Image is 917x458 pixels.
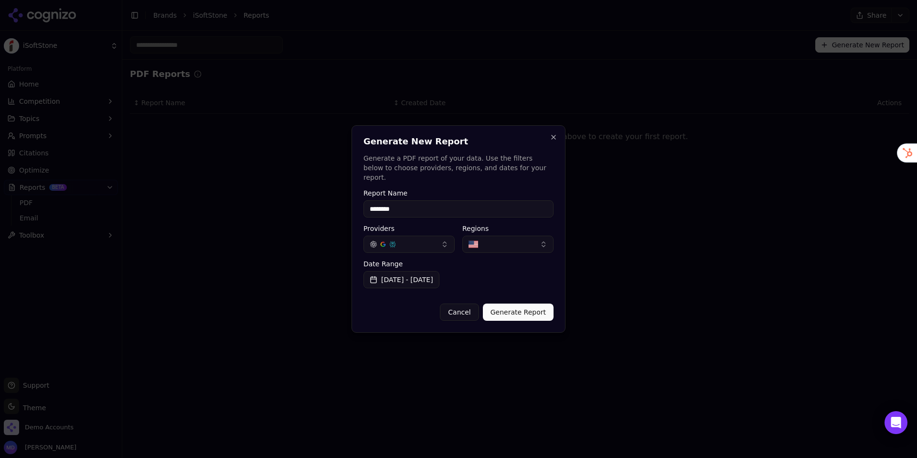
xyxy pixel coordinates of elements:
img: United States [469,240,478,249]
label: Regions [462,225,554,232]
button: Cancel [440,304,479,321]
label: Providers [363,225,455,232]
h2: Generate New Report [363,137,554,146]
label: Date Range [363,261,554,267]
button: Generate Report [483,304,554,321]
label: Report Name [363,190,554,196]
p: Generate a PDF report of your data. Use the filters below to choose providers, regions, and dates... [363,153,554,182]
button: [DATE] - [DATE] [363,271,439,288]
